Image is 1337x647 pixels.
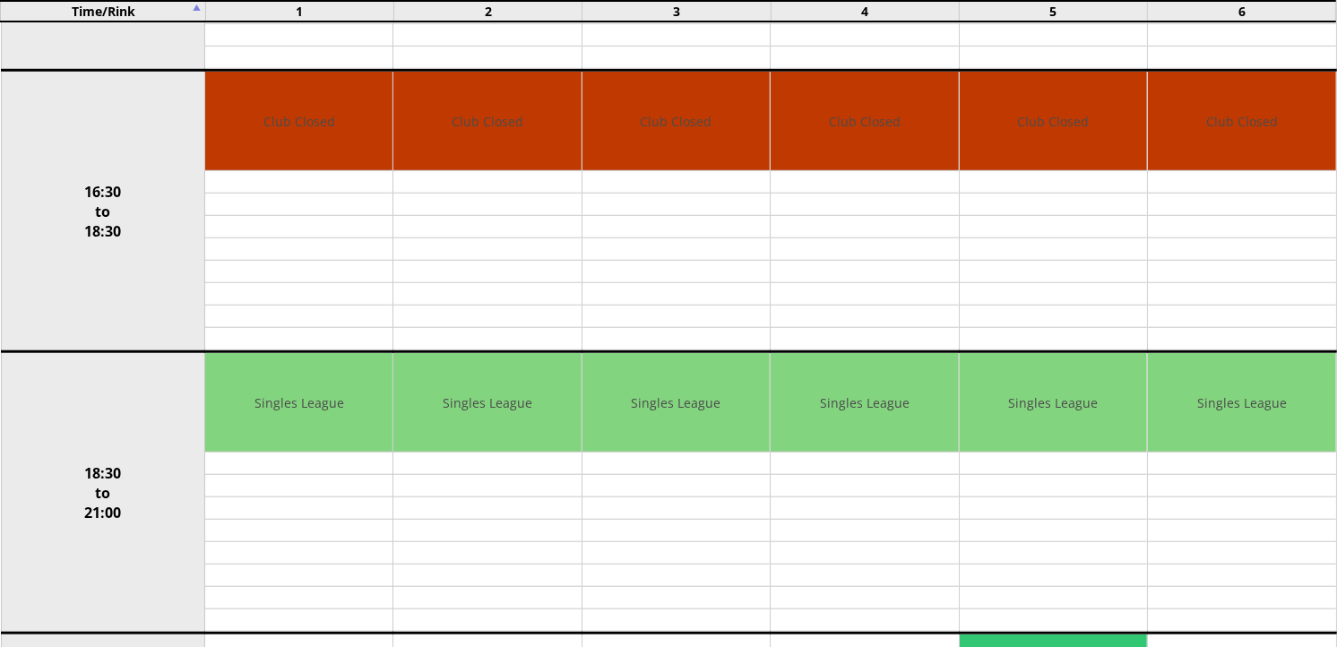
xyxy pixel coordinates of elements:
td: Singles League [393,353,581,453]
td: Singles League [582,353,770,453]
td: Club Closed [582,72,770,171]
td: 2 [394,1,582,22]
td: Club Closed [1148,72,1335,171]
td: 1 [205,1,393,22]
td: Club Closed [771,72,958,171]
td: Club Closed [393,72,581,171]
td: Singles League [205,353,392,453]
td: 4 [771,1,959,22]
td: 5 [959,1,1147,22]
td: Club Closed [205,72,392,171]
td: Singles League [1148,353,1335,453]
td: Club Closed [960,72,1147,171]
td: 18:30 to 21:00 [1,352,205,634]
td: Singles League [771,353,958,453]
td: Singles League [960,353,1147,453]
td: 16:30 to 18:30 [1,71,205,352]
td: Time/Rink [1,1,205,22]
td: 3 [582,1,771,22]
td: 6 [1148,1,1336,22]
